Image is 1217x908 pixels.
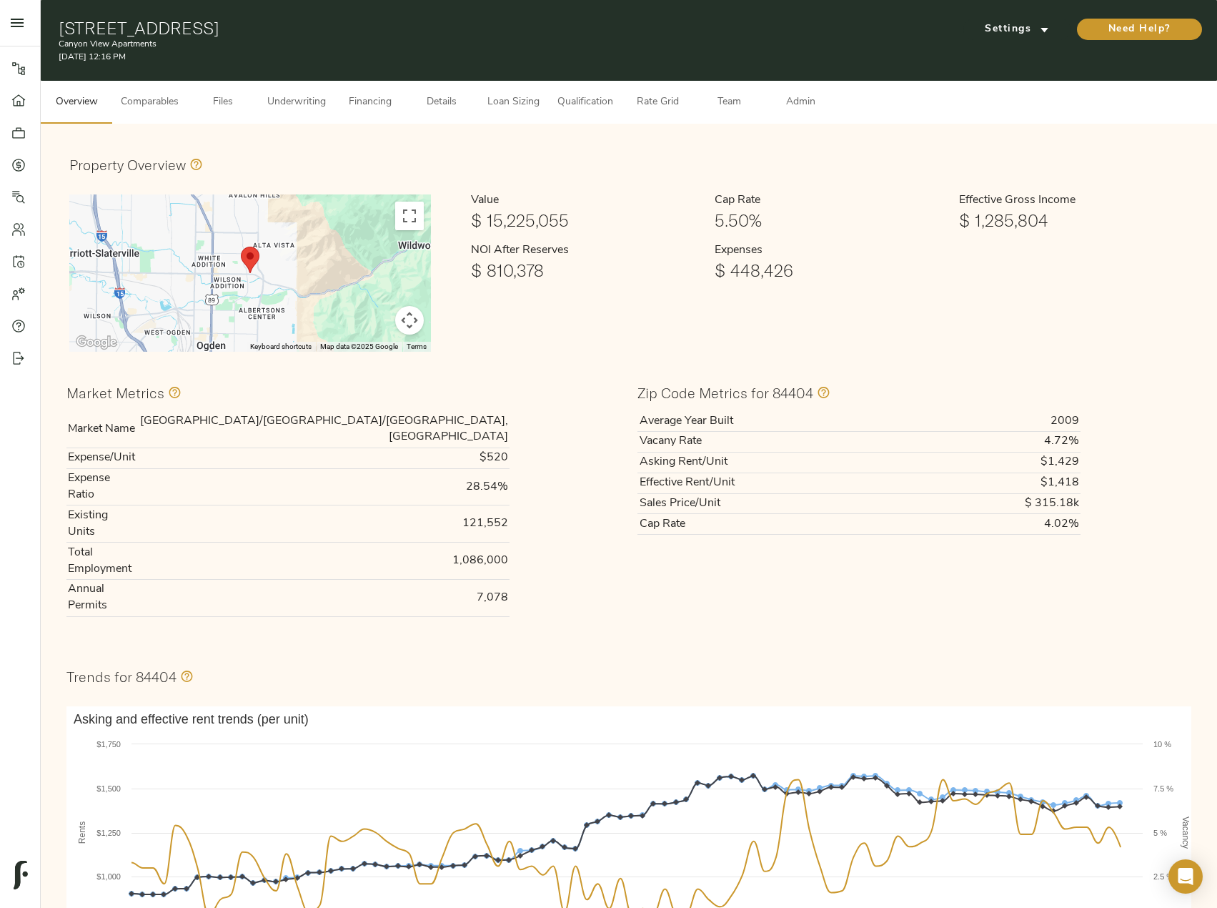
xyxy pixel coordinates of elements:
h1: $ 448,426 [715,260,947,280]
span: Settings [978,21,1056,39]
h1: $ 810,378 [471,260,703,280]
div: Subject Propery [235,241,265,279]
th: Expense/Unit [66,448,137,468]
text: 10 % [1153,740,1171,749]
span: Qualification [557,94,613,112]
td: 28.54% [137,468,510,505]
td: 121,552 [137,505,510,543]
h3: Market Metrics [66,385,164,401]
h3: Property Overview [69,157,186,173]
th: Cap Rate [637,514,917,535]
img: logo [14,861,28,889]
h6: Effective Gross Income [959,192,1191,210]
th: Market Name [66,411,137,448]
h6: NOI After Reserves [471,242,703,260]
td: $520 [137,448,510,468]
h1: $ 1,285,804 [959,210,1191,230]
text: $1,750 [96,740,121,749]
span: Admin [773,94,828,112]
h1: [STREET_ADDRESS] [59,18,819,38]
th: Average Year Built [637,411,917,431]
td: $1,429 [917,452,1081,473]
span: Underwriting [267,94,326,112]
a: Terms (opens in new tab) [407,342,427,350]
h6: Value [471,192,703,210]
h3: Zip Code Metrics for 84404 [637,385,813,401]
th: Expense Ratio [66,468,137,505]
text: Rents [77,821,87,844]
span: Files [196,94,250,112]
td: [GEOGRAPHIC_DATA]/[GEOGRAPHIC_DATA]/[GEOGRAPHIC_DATA], [GEOGRAPHIC_DATA] [137,411,510,448]
button: Need Help? [1077,19,1202,40]
td: 4.72% [917,431,1081,452]
span: Comparables [121,94,179,112]
p: Canyon View Apartments [59,38,819,51]
td: 2009 [917,411,1081,431]
text: Vacancy [1181,816,1191,849]
th: Existing Units [66,505,137,543]
span: Team [702,94,756,112]
th: Effective Rent/Unit [637,473,917,493]
button: Map camera controls [395,306,424,335]
h6: Expenses [715,242,947,260]
h3: Trends for 84404 [66,668,177,685]
div: Open Intercom Messenger [1168,859,1203,894]
text: 5 % [1153,829,1167,837]
p: [DATE] 12:16 PM [59,51,819,64]
h1: 5.50% [715,210,947,230]
text: 2.5 % [1153,872,1173,881]
button: Toggle fullscreen view [395,202,424,230]
text: $1,500 [96,784,121,793]
svg: Values in this section comprise all zip codes within the Salt Lake City/Ogden/Clearfield, UT market [164,384,182,401]
text: $1,250 [96,829,121,837]
th: Sales Price/Unit [637,493,917,514]
th: Total Employment [66,543,137,580]
span: Need Help? [1091,21,1188,39]
a: Open this area in Google Maps (opens a new window) [73,333,120,352]
button: Keyboard shortcuts [250,342,312,352]
img: Google [73,333,120,352]
th: Annual Permits [66,579,137,616]
text: Asking and effective rent trends (per unit) [74,712,309,726]
h6: Cap Rate [715,192,947,210]
th: Asking Rent/Unit [637,452,917,473]
button: Settings [963,19,1071,40]
td: 7,078 [137,579,510,616]
text: 7.5 % [1153,784,1173,793]
h1: $ 15,225,055 [471,210,703,230]
td: 1,086,000 [137,543,510,580]
th: Vacany Rate [637,431,917,452]
span: Map data ©2025 Google [320,342,398,350]
span: Loan Sizing [486,94,540,112]
td: $ 315.18k [917,493,1081,514]
span: Rate Grid [630,94,685,112]
span: Details [414,94,469,112]
span: Financing [343,94,397,112]
td: $1,418 [917,473,1081,493]
span: Overview [49,94,104,112]
text: $1,000 [96,872,121,881]
td: 4.02% [917,514,1081,535]
svg: Values in this section only include information specific to the 84404 zip code [813,384,830,401]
